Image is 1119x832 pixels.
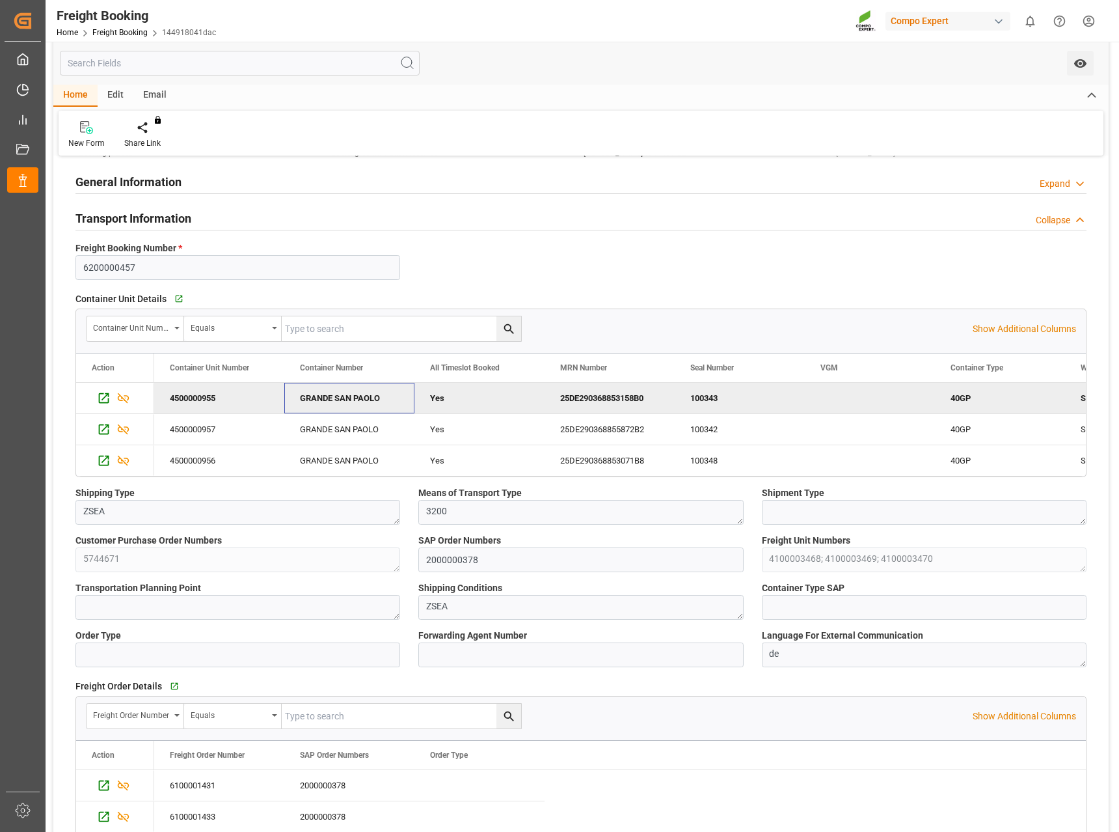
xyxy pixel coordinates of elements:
a: Freight Booking [92,28,148,37]
button: open menu [1067,51,1094,76]
div: 100342 [675,414,805,445]
div: Equals [191,319,267,334]
div: 100348 [675,445,805,476]
div: Freight Booking [57,6,216,25]
div: 40GP [950,383,1049,413]
div: Yes [430,383,529,413]
button: open menu [87,704,184,728]
div: Action [92,751,115,760]
span: Forwarding Agent Number [418,629,527,643]
span: SAP Order Numbers [300,751,369,760]
div: GRANDE SAN PAOLO [284,414,414,445]
p: Show Additional Columns [973,710,1076,723]
span: Freight Order Number [170,751,245,760]
div: 25DE290368853158B0 [545,383,675,413]
div: 4500000956 [154,445,284,476]
a: Home [57,28,78,37]
div: Freight Order Number [93,706,170,721]
div: Edit [98,85,133,107]
div: 100343 [675,383,805,413]
textarea: 3200 [418,500,743,525]
div: Container Unit Number [93,319,170,334]
div: Expand [1040,177,1070,191]
div: GRANDE SAN PAOLO [284,445,414,476]
span: [PERSON_NAME] left the POL [584,148,685,158]
input: Search Fields [60,51,420,76]
span: Booking confirmation received [330,148,437,158]
span: Freight Booking Number [75,242,182,255]
div: Press SPACE to select this row. [76,770,154,801]
span: Shipment Type [762,486,824,500]
span: Container Type SAP [762,581,844,595]
textarea: 4100003468; 4100003469; 4100003470 [762,548,1086,572]
div: Action [92,363,115,372]
button: open menu [184,704,282,728]
textarea: ZSEA [418,595,743,620]
span: Booking placed [78,148,132,158]
span: MRN Number [560,363,607,372]
span: Order Type [75,629,121,643]
div: Press SPACE to select this row. [154,770,545,801]
textarea: 5744671 [75,548,400,572]
button: open menu [184,316,282,341]
span: Seal Number [690,363,734,372]
span: Freight Unit Numbers [762,534,850,548]
div: 4500000957 [154,414,284,445]
input: Type to search [282,704,521,728]
div: Collapse [1036,214,1070,227]
span: Shipping Conditions [418,581,502,595]
span: Shipping Type [75,486,135,500]
div: Yes [430,415,529,445]
span: Container Number [300,363,363,372]
button: Help Center [1045,7,1074,36]
div: Press SPACE to deselect this row. [76,383,154,414]
span: [PERSON_NAME] reached the POD [836,148,956,158]
span: VGM [820,363,838,372]
div: 2000000378 [284,801,414,832]
span: Freight Order Details [75,680,162,693]
div: 4500000955 [154,383,284,413]
img: Screenshot%202023-09-29%20at%2010.02.21.png_1712312052.png [856,10,876,33]
div: Email [133,85,176,107]
div: Compo Expert [885,12,1010,31]
button: show 0 new notifications [1016,7,1045,36]
div: New Form [68,137,105,149]
button: Compo Expert [885,8,1016,33]
div: 6100001433 [154,801,284,832]
div: 25DE290368855872B2 [545,414,675,445]
button: search button [496,316,521,341]
div: Press SPACE to select this row. [76,414,154,445]
span: Means of Transport Type [418,486,522,500]
textarea: de [762,643,1086,667]
span: Container Unit Number [170,363,249,372]
input: Type to search [282,316,521,341]
div: 40GP [950,415,1049,445]
span: Container Unit Details [75,292,167,306]
button: open menu [87,316,184,341]
div: 40GP [950,446,1049,476]
p: Show Additional Columns [973,322,1076,336]
h2: Transport Information [75,210,191,227]
span: Transportation Planning Point [75,581,201,595]
span: All Timeslot Booked [430,363,500,372]
span: Language For External Communication [762,629,923,643]
span: SAP Order Numbers [418,534,501,548]
h2: General Information [75,173,182,191]
span: Order Type [430,751,468,760]
div: Press SPACE to select this row. [76,445,154,477]
span: Container Type [950,363,1003,372]
div: 6100001431 [154,770,284,801]
div: Equals [191,706,267,721]
div: 25DE290368853071B8 [545,445,675,476]
button: search button [496,704,521,728]
span: Customer Purchase Order Numbers [75,534,222,548]
div: Yes [430,446,529,476]
div: GRANDE SAN PAOLO [284,383,414,413]
div: Home [53,85,98,107]
textarea: ZSEA [75,500,400,525]
div: 2000000378 [284,770,414,801]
